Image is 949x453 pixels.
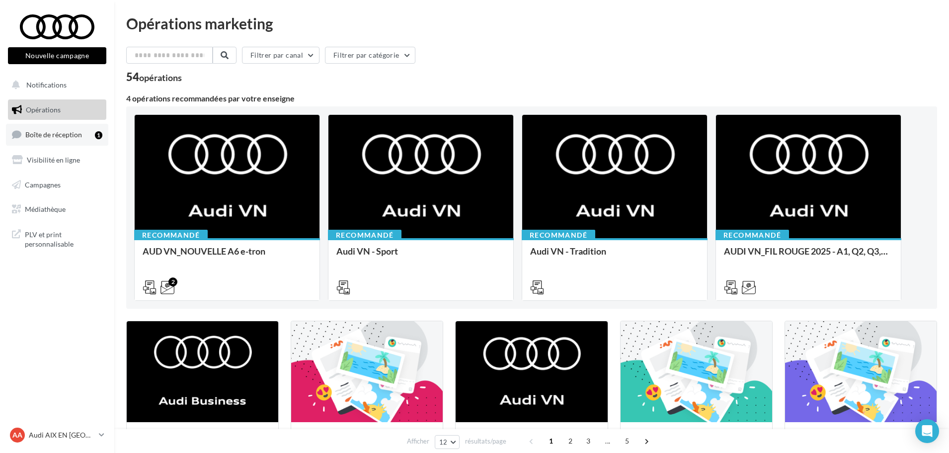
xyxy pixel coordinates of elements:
[6,175,108,195] a: Campagnes
[26,81,67,89] span: Notifications
[6,124,108,145] a: Boîte de réception1
[6,75,104,95] button: Notifications
[27,156,80,164] span: Visibilité en ligne
[435,435,460,449] button: 12
[126,16,937,31] div: Opérations marketing
[139,73,182,82] div: opérations
[6,99,108,120] a: Opérations
[25,180,61,188] span: Campagnes
[325,47,415,64] button: Filtrer par catégorie
[143,246,312,266] div: AUD VN_NOUVELLE A6 e-tron
[336,246,505,266] div: Audi VN - Sport
[25,205,66,213] span: Médiathèque
[242,47,319,64] button: Filtrer par canal
[600,433,616,449] span: ...
[134,230,208,241] div: Recommandé
[12,430,22,440] span: AA
[715,230,789,241] div: Recommandé
[6,199,108,220] a: Médiathèque
[8,47,106,64] button: Nouvelle campagne
[543,433,559,449] span: 1
[26,105,61,114] span: Opérations
[6,224,108,253] a: PLV et print personnalisable
[619,433,635,449] span: 5
[25,228,102,249] span: PLV et print personnalisable
[8,426,106,445] a: AA Audi AIX EN [GEOGRAPHIC_DATA]
[168,277,177,286] div: 2
[126,72,182,83] div: 54
[29,430,95,440] p: Audi AIX EN [GEOGRAPHIC_DATA]
[439,438,448,446] span: 12
[25,130,82,139] span: Boîte de réception
[530,246,699,266] div: Audi VN - Tradition
[522,230,595,241] div: Recommandé
[95,131,102,139] div: 1
[6,150,108,171] a: Visibilité en ligne
[328,230,401,241] div: Recommandé
[407,437,429,446] span: Afficher
[724,246,893,266] div: AUDI VN_FIL ROUGE 2025 - A1, Q2, Q3, Q5 et Q4 e-tron
[580,433,596,449] span: 3
[465,437,506,446] span: résultats/page
[126,94,937,102] div: 4 opérations recommandées par votre enseigne
[562,433,578,449] span: 2
[915,419,939,443] div: Open Intercom Messenger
